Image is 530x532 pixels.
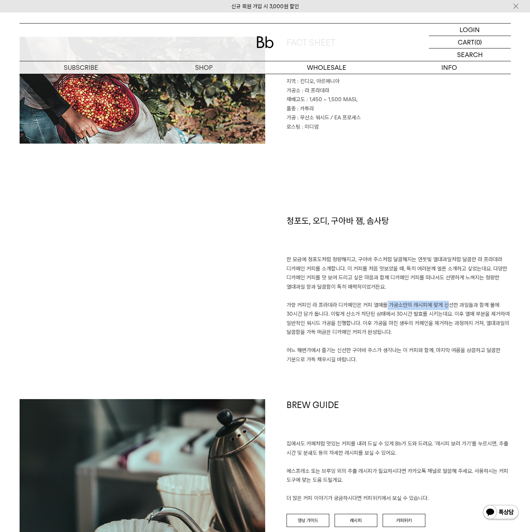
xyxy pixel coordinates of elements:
img: 카카오톡 채널 1:1 채팅 버튼 [482,504,519,521]
img: 로고 [257,36,274,48]
p: SEARCH [457,48,483,61]
a: 신규 회원 가입 시 3,000원 할인 [231,3,299,10]
img: 콜롬비아 라 프라데라 디카페인 [20,37,265,144]
a: SUBSCRIBE [20,61,142,74]
span: : 미디엄 [302,124,319,130]
a: 영상 가이드 [287,514,329,527]
span: 품종 [287,105,296,112]
p: 한 모금에 청포도처럼 청량해지고, 구아바 주스처럼 달콤해지는 연둣빛 열대과일처럼 달콤한 라 프라데라 디카페인 커피를 소개합니다. 이 커피를 처음 맛보았을 때, 특히 여러분께 ... [287,255,511,364]
a: SHOP [142,61,265,74]
span: : 1,450 ~ 1,500 MASL [306,96,358,103]
a: 커피위키 [383,514,425,527]
span: 재배고도 [287,96,305,103]
span: : 카투라 [297,105,314,112]
p: INFO [388,61,511,74]
span: : 무산소 워시드 / EA 프로세스 [297,114,361,121]
span: 로스팅 [287,124,300,130]
span: : 라 프라데라 [302,87,329,94]
span: 지역 [287,78,296,84]
p: 집에서도 카페처럼 맛있는 커피를 내려 드실 ﻿수 있게 Bb가 도와 드려요. '레시피 보러 가기'를 누르시면, 추출 시간 및 분쇄도 등의 자세한 레시피를 보실 수 있어요. 에스... [287,439,511,503]
a: 레시피 [335,514,377,527]
a: LOGIN [429,24,511,36]
p: WHOLESALE [265,61,388,74]
p: LOGIN [460,24,480,36]
h1: 청포도, 오디, 구아바 잼, 솜사탕 [287,215,511,255]
a: CART (0) [429,36,511,48]
h1: BREW GUIDE [287,399,511,440]
p: (0) [474,36,482,48]
span: : 킨디오, 아르메니아 [297,78,340,84]
p: CART [458,36,474,48]
span: 가공소 [287,87,300,94]
span: 가공 [287,114,296,121]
